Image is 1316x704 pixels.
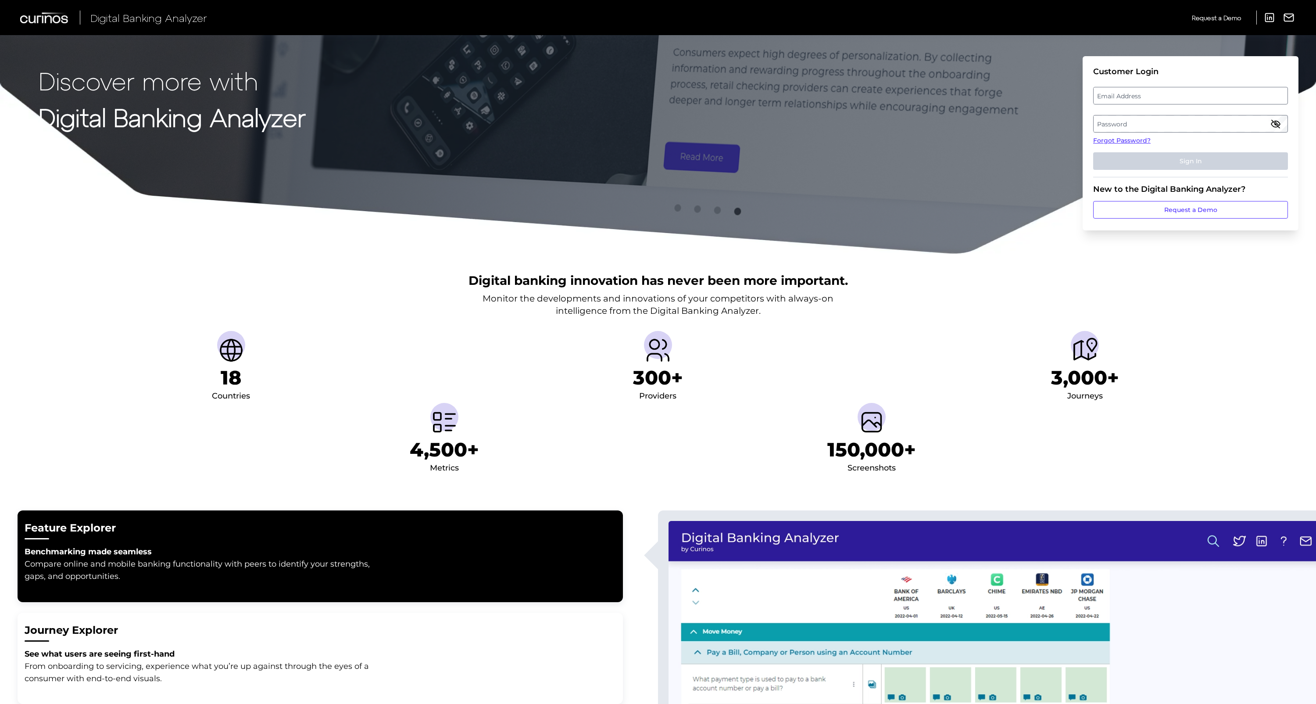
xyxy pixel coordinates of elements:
[1094,116,1287,132] label: Password
[430,408,458,436] img: Metrics
[39,67,306,94] p: Discover more with
[1067,389,1103,403] div: Journeys
[25,558,375,582] p: Compare online and mobile banking functionality with peers to identify your strengths, gaps, and ...
[1093,136,1288,145] a: Forgot Password?
[25,623,616,638] h2: Journey Explorer
[1093,184,1288,194] div: New to the Digital Banking Analyzer?
[430,461,459,475] div: Metrics
[20,12,69,23] img: Curinos
[848,461,896,475] div: Screenshots
[644,336,672,364] img: Providers
[1192,14,1241,22] span: Request a Demo
[639,389,676,403] div: Providers
[1093,152,1288,170] button: Sign In
[39,102,306,132] strong: Digital Banking Analyzer
[217,336,245,364] img: Countries
[410,438,479,461] h1: 4,500+
[90,11,207,24] span: Digital Banking Analyzer
[483,292,833,317] p: Monitor the developments and innovations of your competitors with always-on intelligence from the...
[1093,67,1288,76] div: Customer Login
[25,521,616,535] h2: Feature Explorer
[25,649,175,659] strong: See what users are seeing first-hand
[1051,366,1119,389] h1: 3,000+
[25,547,152,557] strong: Benchmarking made seamless
[212,389,250,403] div: Countries
[25,648,375,685] p: From onboarding to servicing, experience what you’re up against through the eyes of a consumer wi...
[1192,11,1241,25] a: Request a Demo
[858,408,886,436] img: Screenshots
[18,510,623,602] button: Feature ExplorerBenchmarking made seamless Compare online and mobile banking functionality with p...
[468,272,848,289] h2: Digital banking innovation has never been more important.
[1071,336,1099,364] img: Journeys
[633,366,683,389] h1: 300+
[1093,201,1288,219] a: Request a Demo
[221,366,241,389] h1: 18
[827,438,916,461] h1: 150,000+
[1094,88,1287,104] label: Email Address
